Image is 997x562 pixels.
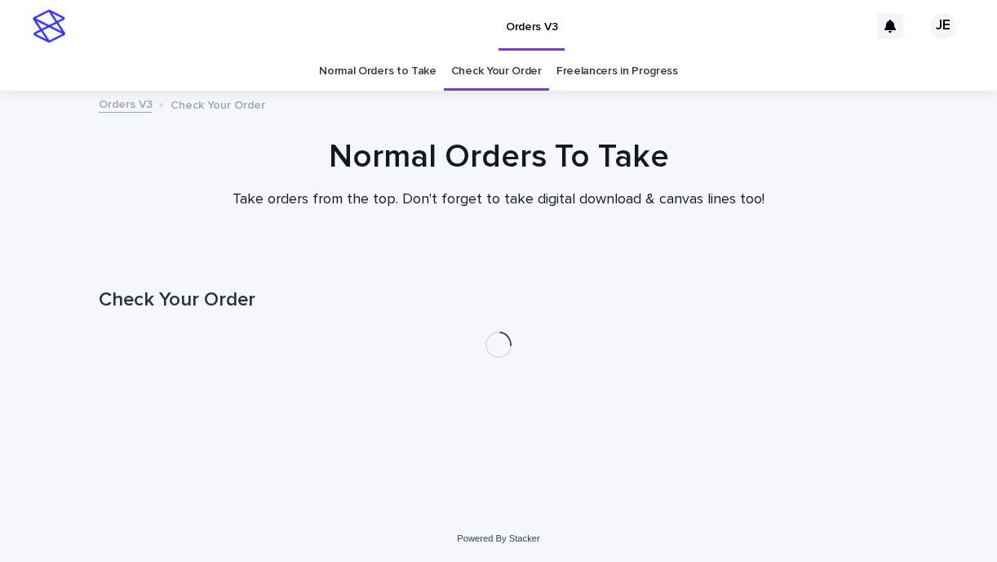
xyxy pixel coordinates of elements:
a: Check Your Order [451,52,542,91]
img: stacker-logo-s-only.png [33,10,65,42]
p: Take orders from the top. Don't forget to take digital download & canvas lines too! [172,191,825,209]
a: Powered By Stacker [457,533,539,543]
a: Freelancers in Progress [556,52,678,91]
p: Check Your Order [171,95,265,113]
a: Normal Orders to Take [319,52,436,91]
h1: Check Your Order [99,288,898,312]
div: JE [930,13,956,39]
a: Orders V3 [99,94,153,113]
h1: Normal Orders To Take [99,137,898,176]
